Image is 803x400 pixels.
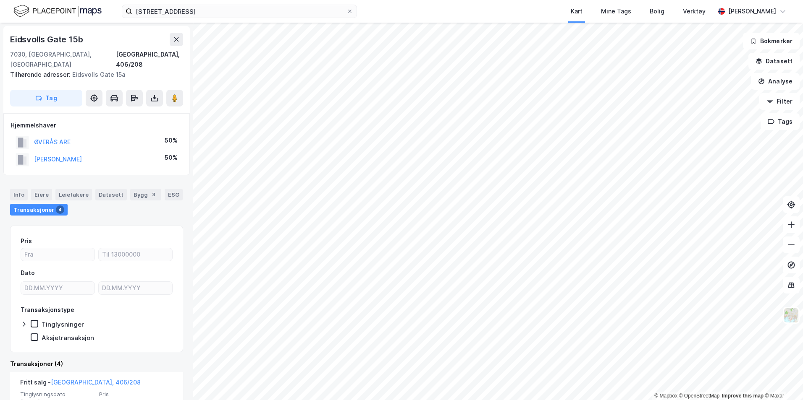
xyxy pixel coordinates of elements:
[21,268,35,278] div: Dato
[10,90,82,106] button: Tag
[13,4,102,18] img: logo.f888ab2527a4732fd821a326f86c7f29.svg
[783,307,799,323] img: Z
[132,5,346,18] input: Søk på adresse, matrikkel, gårdeiere, leietakere eller personer
[21,248,94,261] input: Fra
[165,135,178,145] div: 50%
[679,393,720,399] a: OpenStreetMap
[55,189,92,200] div: Leietakere
[150,190,158,199] div: 3
[10,70,176,80] div: Eidsvolls Gate 15a
[10,71,72,78] span: Tilhørende adresser:
[10,359,183,369] div: Transaksjoner (4)
[748,53,800,70] button: Datasett
[165,189,183,200] div: ESG
[165,153,178,163] div: 50%
[56,205,64,214] div: 4
[761,360,803,400] div: Kontrollprogram for chat
[21,236,32,246] div: Pris
[743,33,800,49] button: Bokmerker
[759,93,800,110] button: Filter
[95,189,127,200] div: Datasett
[42,334,94,342] div: Aksjetransaksjon
[31,189,52,200] div: Eiere
[99,391,173,398] span: Pris
[21,305,74,315] div: Transaksjonstype
[761,360,803,400] iframe: Chat Widget
[20,391,94,398] span: Tinglysningsdato
[99,248,172,261] input: Til 13000000
[21,282,94,294] input: DD.MM.YYYY
[10,204,68,216] div: Transaksjoner
[20,377,141,391] div: Fritt salg -
[654,393,677,399] a: Mapbox
[728,6,776,16] div: [PERSON_NAME]
[601,6,631,16] div: Mine Tags
[683,6,706,16] div: Verktøy
[722,393,764,399] a: Improve this map
[10,33,84,46] div: Eidsvolls Gate 15b
[650,6,664,16] div: Bolig
[10,189,28,200] div: Info
[130,189,161,200] div: Bygg
[10,120,183,130] div: Hjemmelshaver
[51,379,141,386] a: [GEOGRAPHIC_DATA], 406/208
[571,6,583,16] div: Kart
[116,49,183,70] div: [GEOGRAPHIC_DATA], 406/208
[42,320,84,328] div: Tinglysninger
[10,49,116,70] div: 7030, [GEOGRAPHIC_DATA], [GEOGRAPHIC_DATA]
[99,282,172,294] input: DD.MM.YYYY
[751,73,800,90] button: Analyse
[761,113,800,130] button: Tags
